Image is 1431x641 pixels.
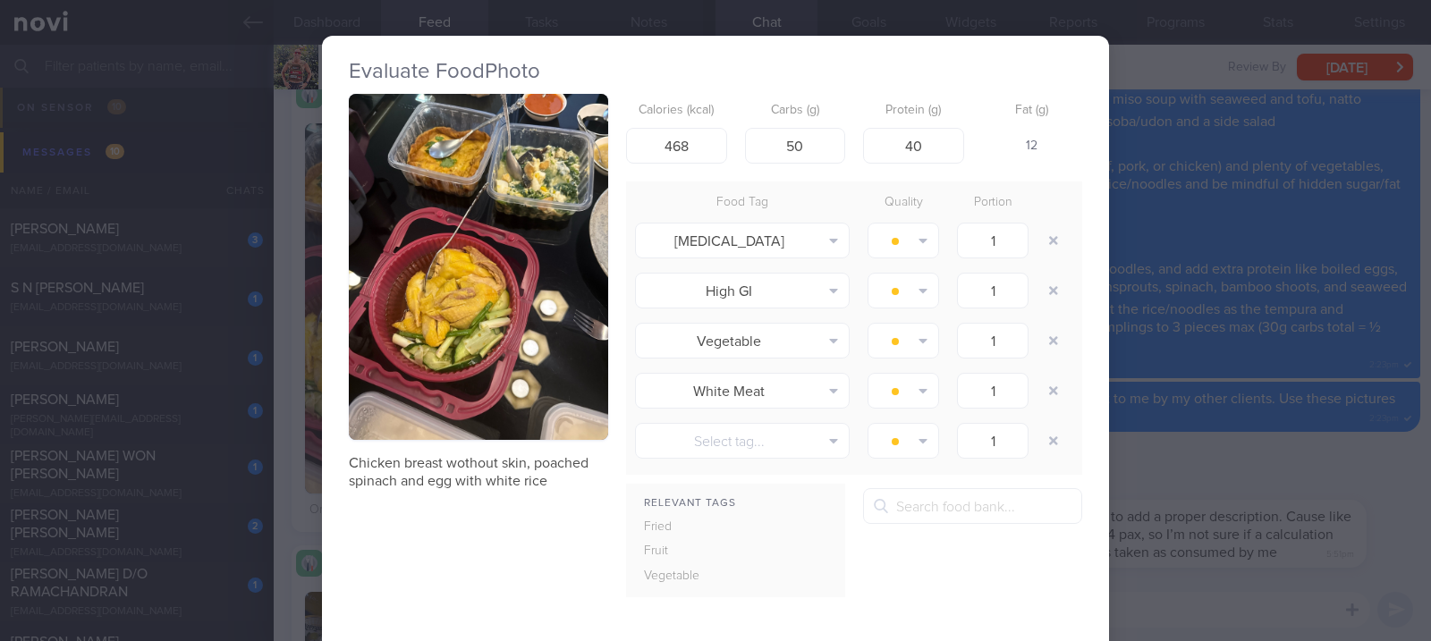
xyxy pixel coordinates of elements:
input: Search food bank... [863,488,1082,524]
label: Fat (g) [989,103,1076,119]
button: [MEDICAL_DATA] [635,223,850,258]
input: 250 [626,128,727,164]
input: 1.0 [957,223,1029,258]
button: White Meat [635,373,850,409]
input: 1.0 [957,323,1029,358]
label: Carbs (g) [752,103,839,119]
img: Chicken breast wothout skin, poached spinach and egg with white rice [349,94,608,440]
button: Vegetable [635,323,850,358]
div: Fruit [626,539,741,564]
h2: Evaluate Food Photo [349,58,1082,85]
div: Relevant Tags [626,493,845,515]
input: 33 [745,128,846,164]
input: 1.0 [957,423,1029,459]
input: 1.0 [957,373,1029,409]
button: High GI [635,273,850,308]
div: 12 [982,128,1083,165]
input: 1.0 [957,273,1029,308]
input: 9 [863,128,964,164]
div: Quality [859,190,948,215]
label: Protein (g) [870,103,957,119]
button: Select tag... [635,423,850,459]
div: Portion [948,190,1037,215]
label: Calories (kcal) [633,103,720,119]
div: Fried [626,515,741,540]
p: Chicken breast wothout skin, poached spinach and egg with white rice [349,454,608,490]
div: Food Tag [626,190,859,215]
div: Vegetable [626,564,741,589]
